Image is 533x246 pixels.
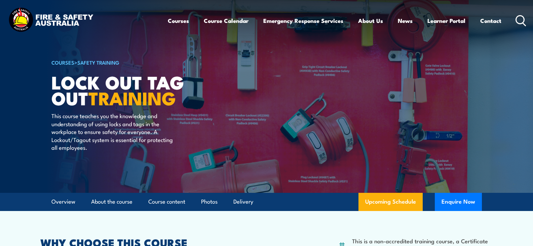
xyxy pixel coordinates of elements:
[358,193,423,211] a: Upcoming Schedule
[77,59,119,66] a: Safety Training
[233,193,253,211] a: Delivery
[480,12,501,30] a: Contact
[427,12,465,30] a: Learner Portal
[148,193,185,211] a: Course content
[88,83,176,111] strong: TRAINING
[91,193,132,211] a: About the course
[51,193,75,211] a: Overview
[51,58,218,66] h6: >
[358,12,383,30] a: About Us
[204,12,249,30] a: Course Calendar
[168,12,189,30] a: Courses
[51,74,218,105] h1: Lock Out Tag Out
[263,12,343,30] a: Emergency Response Services
[398,12,413,30] a: News
[435,193,482,211] button: Enquire Now
[201,193,218,211] a: Photos
[51,59,74,66] a: COURSES
[51,112,174,151] p: This course teaches you the knowledge and understanding of using locks and tags in the workplace ...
